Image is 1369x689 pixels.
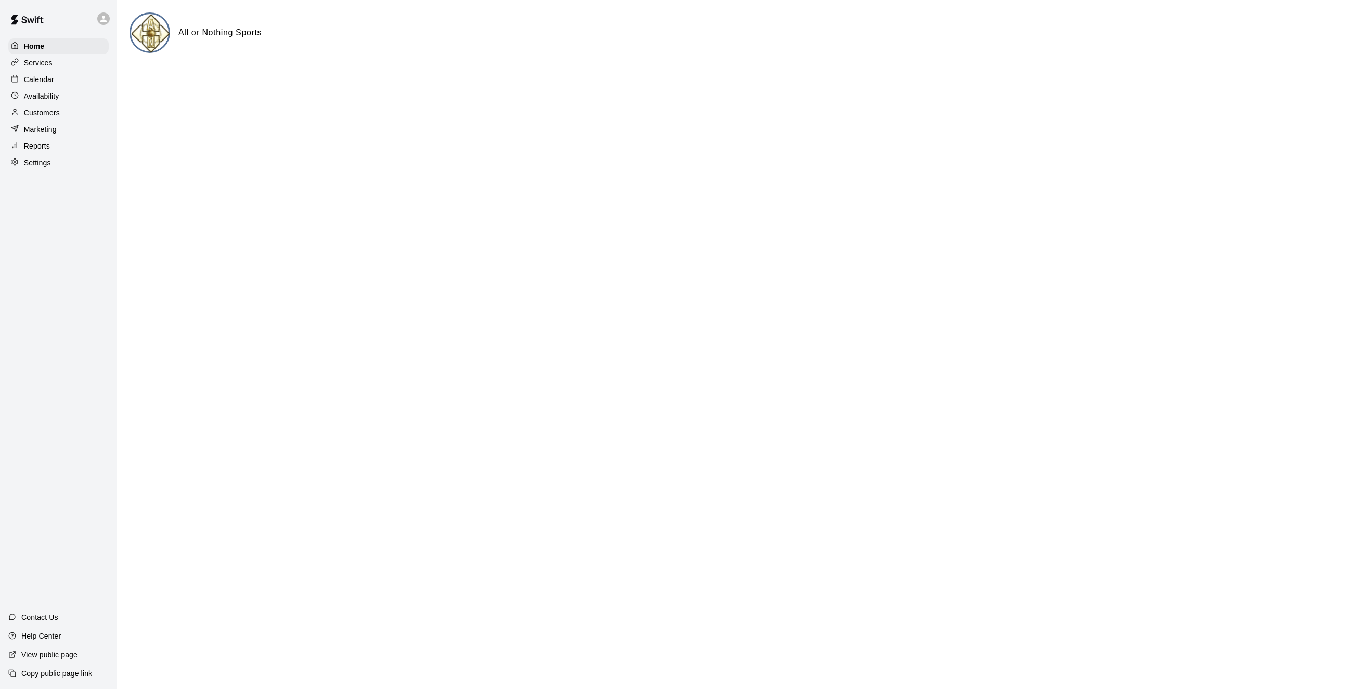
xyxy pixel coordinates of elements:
[24,58,53,68] p: Services
[21,668,92,679] p: Copy public page link
[8,155,109,170] a: Settings
[24,157,51,168] p: Settings
[8,138,109,154] a: Reports
[8,88,109,104] a: Availability
[8,122,109,137] a: Marketing
[8,72,109,87] a: Calendar
[21,650,78,660] p: View public page
[24,74,54,85] p: Calendar
[8,55,109,71] a: Services
[21,631,61,641] p: Help Center
[131,14,170,53] img: All or Nothing Sports logo
[24,124,57,135] p: Marketing
[8,38,109,54] a: Home
[24,41,45,51] p: Home
[24,91,59,101] p: Availability
[178,26,262,39] h6: All or Nothing Sports
[24,141,50,151] p: Reports
[24,108,60,118] p: Customers
[21,612,58,622] p: Contact Us
[8,105,109,121] a: Customers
